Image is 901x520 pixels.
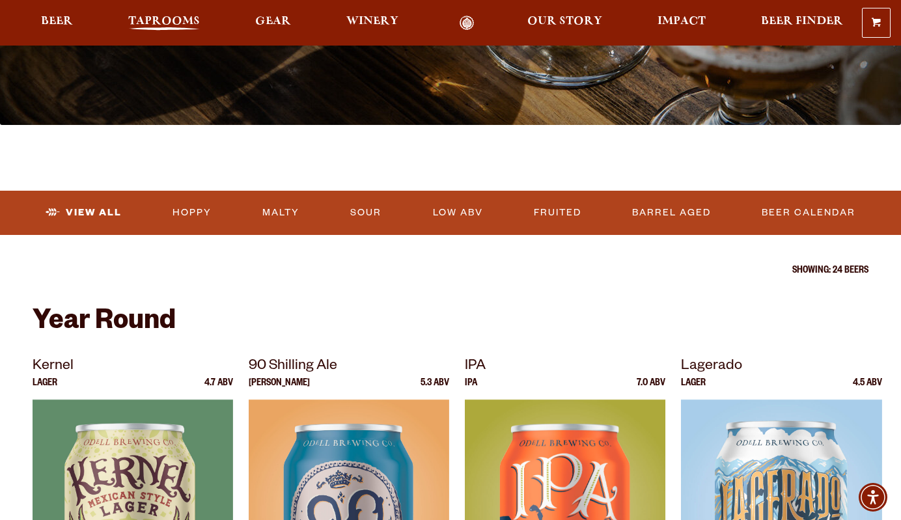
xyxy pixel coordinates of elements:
span: Impact [658,16,706,27]
div: Accessibility Menu [859,483,887,512]
p: 4.5 ABV [853,379,882,400]
p: 90 Shilling Ale [249,355,449,379]
span: Winery [346,16,398,27]
a: Sour [345,198,387,228]
a: Our Story [519,16,611,31]
p: Lager [33,379,57,400]
p: 7.0 ABV [637,379,665,400]
p: Lager [681,379,706,400]
a: Fruited [529,198,587,228]
a: Impact [649,16,714,31]
a: Low ABV [428,198,488,228]
a: Malty [257,198,305,228]
span: Beer Finder [761,16,843,27]
a: Winery [338,16,407,31]
p: Showing: 24 Beers [33,266,868,277]
a: Odell Home [442,16,491,31]
a: Taprooms [120,16,208,31]
a: Hoppy [167,198,217,228]
a: View All [40,198,127,228]
p: IPA [465,355,665,379]
p: [PERSON_NAME] [249,379,310,400]
a: Beer [33,16,81,31]
a: Barrel Aged [627,198,716,228]
p: Lagerado [681,355,881,379]
a: Beer Finder [753,16,852,31]
span: Gear [255,16,291,27]
p: Kernel [33,355,233,379]
span: Our Story [527,16,602,27]
p: 4.7 ABV [204,379,233,400]
h2: Year Round [33,308,868,339]
span: Taprooms [128,16,200,27]
a: Gear [247,16,299,31]
span: Beer [41,16,73,27]
a: Beer Calendar [756,198,861,228]
p: IPA [465,379,477,400]
p: 5.3 ABV [421,379,449,400]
